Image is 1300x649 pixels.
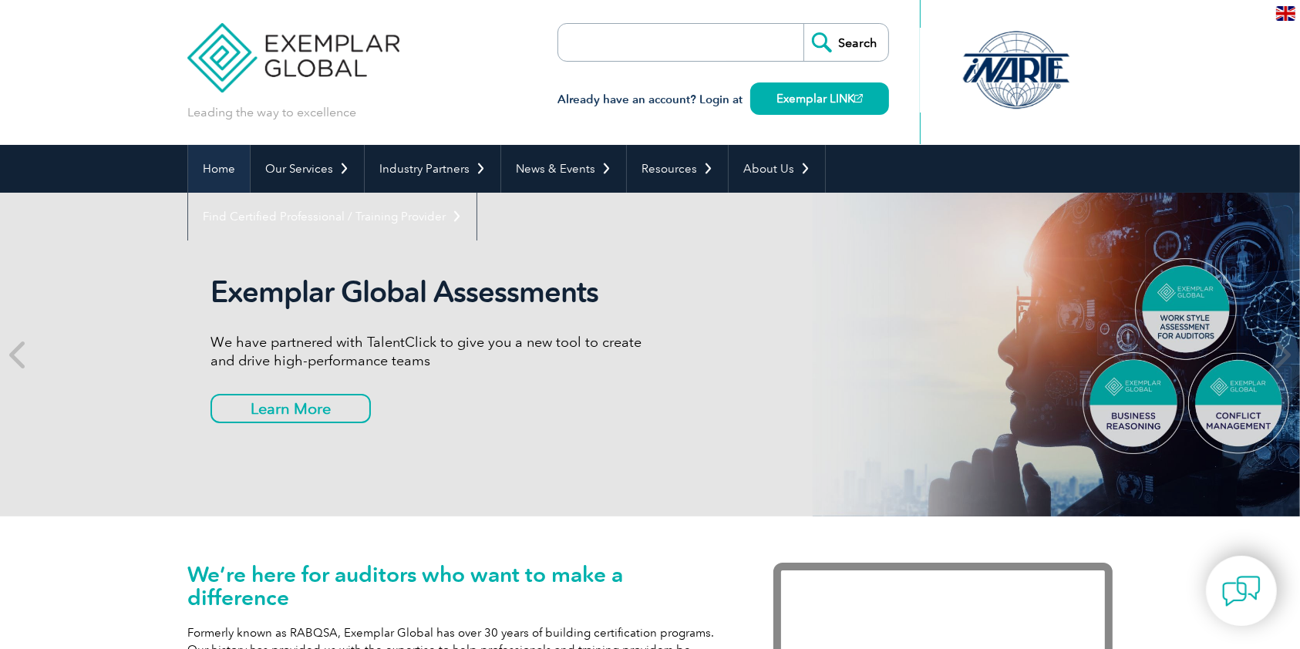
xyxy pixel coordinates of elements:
a: Resources [627,145,728,193]
p: Leading the way to excellence [187,104,356,121]
h2: Exemplar Global Assessments [210,274,650,310]
h1: We’re here for auditors who want to make a difference [187,563,727,609]
a: Home [188,145,250,193]
a: Learn More [210,394,371,423]
a: Industry Partners [365,145,500,193]
a: Exemplar LINK [750,82,889,115]
a: About Us [729,145,825,193]
img: en [1276,6,1295,21]
h3: Already have an account? Login at [557,90,889,109]
a: Our Services [251,145,364,193]
img: contact-chat.png [1222,572,1261,610]
p: We have partnered with TalentClick to give you a new tool to create and drive high-performance teams [210,333,650,370]
a: Find Certified Professional / Training Provider [188,193,477,240]
a: News & Events [501,145,626,193]
img: open_square.png [854,94,863,103]
input: Search [803,24,888,61]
